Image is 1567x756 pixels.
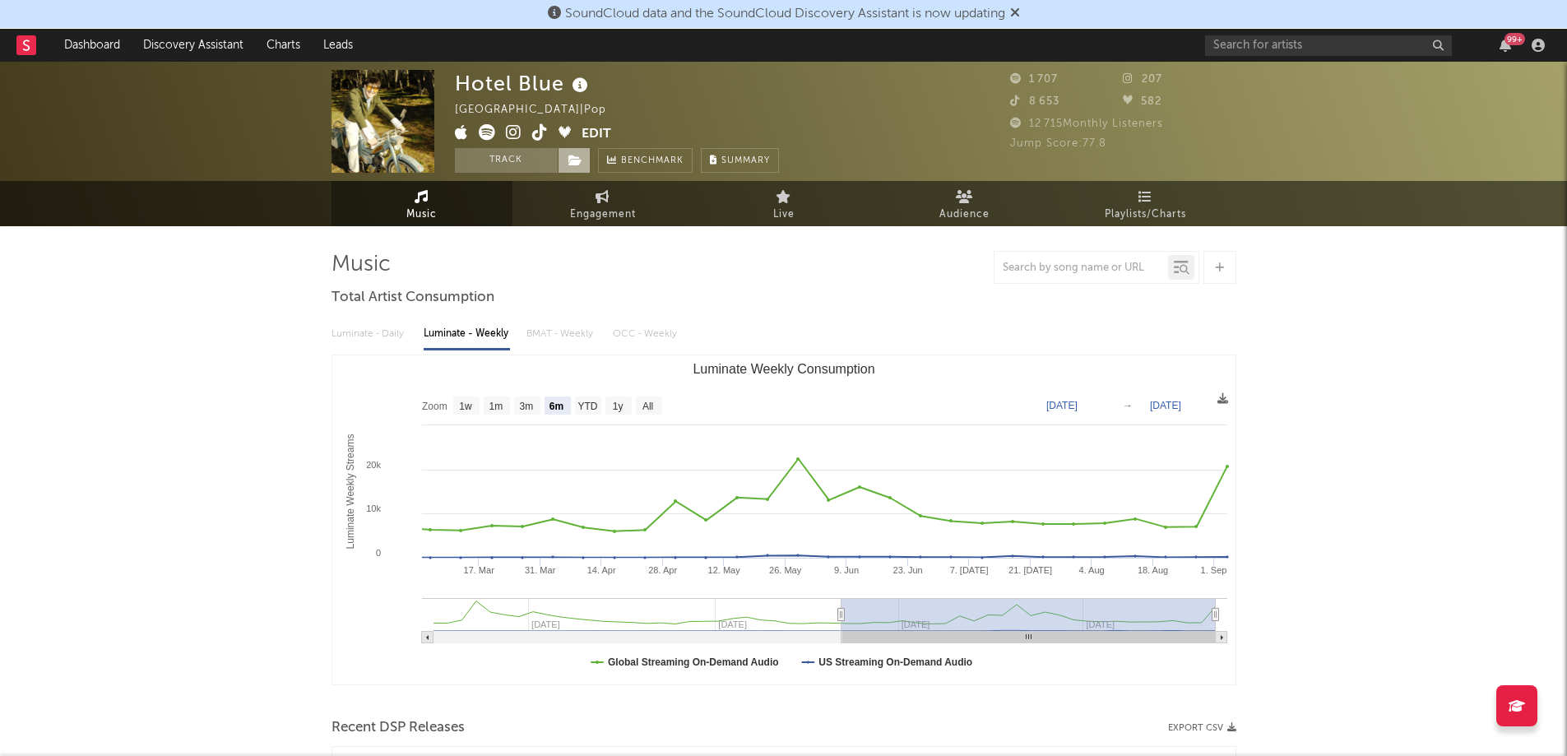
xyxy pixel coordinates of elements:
[769,565,802,575] text: 26. May
[994,262,1168,275] input: Search by song name or URL
[1504,33,1525,45] div: 99 +
[1200,565,1226,575] text: 1. Sep
[701,148,779,173] button: Summary
[375,548,380,558] text: 0
[1078,565,1104,575] text: 4. Aug
[519,401,533,412] text: 3m
[331,718,465,738] span: Recent DSP Releases
[608,656,779,668] text: Global Streaming On-Demand Audio
[132,29,255,62] a: Discovery Assistant
[1010,138,1106,149] span: Jump Score: 77.8
[892,565,922,575] text: 23. Jun
[570,205,636,225] span: Engagement
[721,156,770,165] span: Summary
[1046,400,1078,411] text: [DATE]
[489,401,503,412] text: 1m
[549,401,563,412] text: 6m
[463,565,494,575] text: 17. Mar
[366,460,381,470] text: 20k
[1123,400,1133,411] text: →
[834,565,859,575] text: 9. Jun
[582,124,611,145] button: Edit
[586,565,615,575] text: 14. Apr
[874,181,1055,226] a: Audience
[255,29,312,62] a: Charts
[332,355,1236,684] svg: Luminate Weekly Consumption
[345,434,356,550] text: Luminate Weekly Streams
[312,29,364,62] a: Leads
[1010,7,1020,21] span: Dismiss
[949,565,988,575] text: 7. [DATE]
[1055,181,1236,226] a: Playlists/Charts
[53,29,132,62] a: Dashboard
[1123,74,1162,85] span: 207
[642,401,652,412] text: All
[331,288,494,308] span: Total Artist Consumption
[1123,96,1161,107] span: 582
[455,70,592,97] div: Hotel Blue
[939,205,990,225] span: Audience
[512,181,693,226] a: Engagement
[612,401,623,412] text: 1y
[621,151,684,171] span: Benchmark
[366,503,381,513] text: 10k
[577,401,597,412] text: YTD
[1010,74,1058,85] span: 1 707
[1105,205,1186,225] span: Playlists/Charts
[1137,565,1167,575] text: 18. Aug
[1205,35,1452,56] input: Search for artists
[707,565,740,575] text: 12. May
[1010,96,1059,107] span: 8 653
[693,362,874,376] text: Luminate Weekly Consumption
[455,100,625,120] div: [GEOGRAPHIC_DATA] | Pop
[406,205,437,225] span: Music
[455,148,558,173] button: Track
[648,565,677,575] text: 28. Apr
[773,205,795,225] span: Live
[818,656,972,668] text: US Streaming On-Demand Audio
[693,181,874,226] a: Live
[1150,400,1181,411] text: [DATE]
[1168,723,1236,733] button: Export CSV
[459,401,472,412] text: 1w
[1010,118,1163,129] span: 12 715 Monthly Listeners
[424,320,510,348] div: Luminate - Weekly
[1008,565,1052,575] text: 21. [DATE]
[565,7,1005,21] span: SoundCloud data and the SoundCloud Discovery Assistant is now updating
[525,565,556,575] text: 31. Mar
[1500,39,1511,52] button: 99+
[422,401,447,412] text: Zoom
[598,148,693,173] a: Benchmark
[331,181,512,226] a: Music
